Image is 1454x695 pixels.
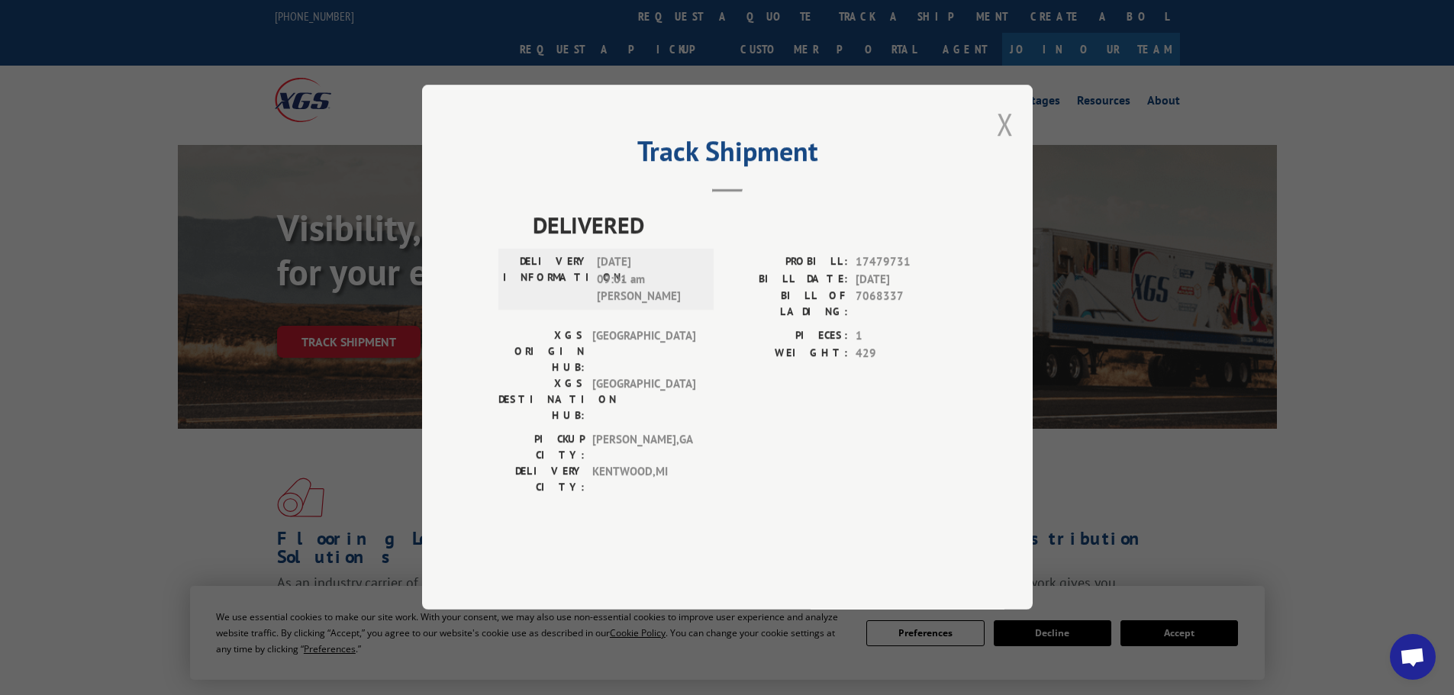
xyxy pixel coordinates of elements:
[727,254,848,272] label: PROBILL:
[727,328,848,346] label: PIECES:
[856,271,956,288] span: [DATE]
[856,345,956,362] span: 429
[1390,634,1436,680] div: Open chat
[592,464,695,496] span: KENTWOOD , MI
[727,271,848,288] label: BILL DATE:
[498,464,585,496] label: DELIVERY CITY:
[533,208,956,243] span: DELIVERED
[997,104,1014,144] button: Close modal
[592,328,695,376] span: [GEOGRAPHIC_DATA]
[856,288,956,320] span: 7068337
[503,254,589,306] label: DELIVERY INFORMATION:
[498,328,585,376] label: XGS ORIGIN HUB:
[498,376,585,424] label: XGS DESTINATION HUB:
[592,432,695,464] span: [PERSON_NAME] , GA
[856,328,956,346] span: 1
[727,345,848,362] label: WEIGHT:
[597,254,700,306] span: [DATE] 09:01 am [PERSON_NAME]
[498,432,585,464] label: PICKUP CITY:
[727,288,848,320] label: BILL OF LADING:
[498,140,956,169] h2: Track Shipment
[592,376,695,424] span: [GEOGRAPHIC_DATA]
[856,254,956,272] span: 17479731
